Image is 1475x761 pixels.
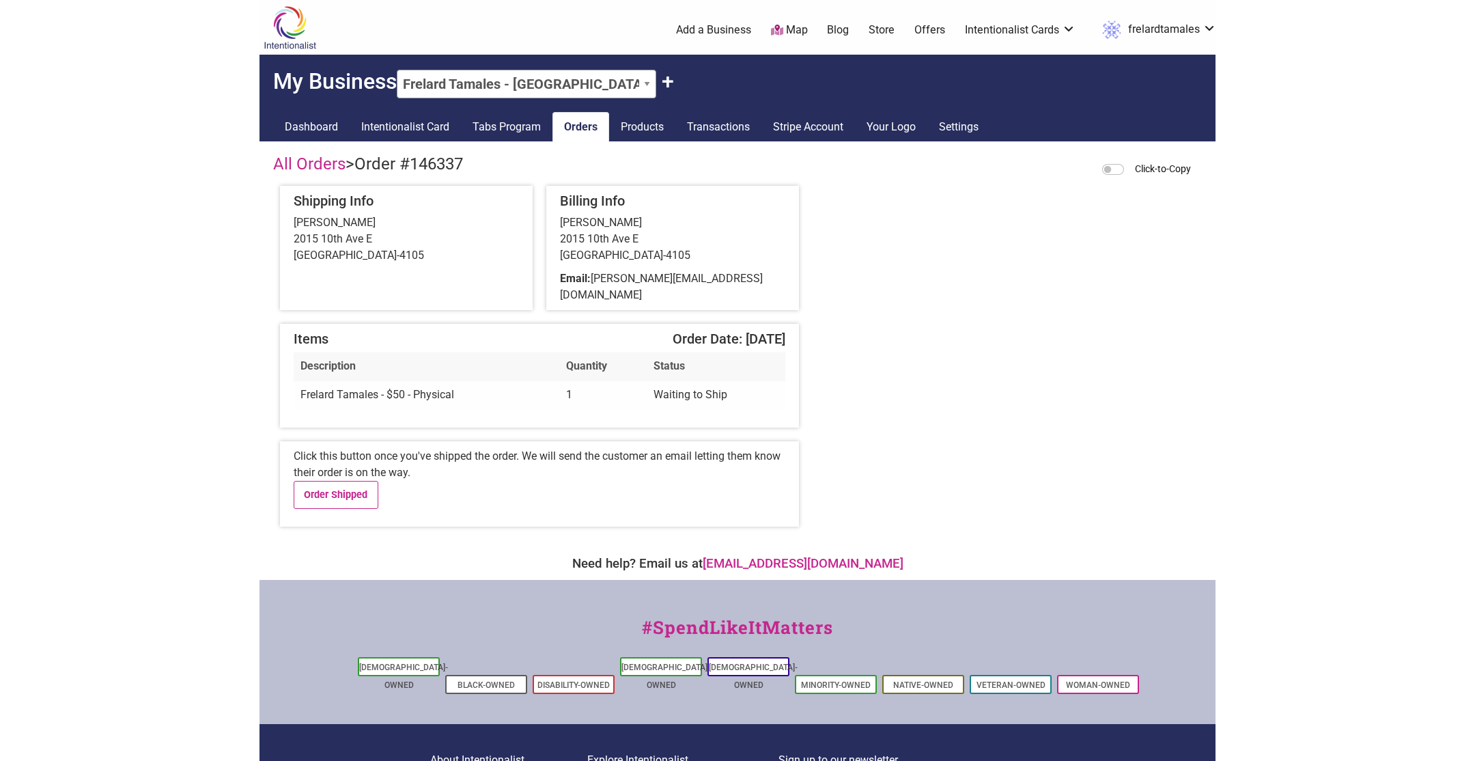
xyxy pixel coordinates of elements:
a: All Orders [273,154,346,174]
span: Order Date: [DATE] [673,331,785,347]
td: 1 [559,381,646,410]
span: Items [294,331,328,347]
a: Minority-Owned [801,680,871,690]
a: Native-Owned [893,680,953,690]
div: Need help? Email us at [266,554,1209,573]
a: Settings [927,112,990,142]
a: Stripe Account [761,112,855,142]
div: [PERSON_NAME] 2015 10th Ave E [GEOGRAPHIC_DATA]-4105 [560,215,785,264]
span: [PERSON_NAME][EMAIL_ADDRESS][DOMAIN_NAME] [560,272,763,301]
a: Intentionalist Cards [965,23,1076,38]
a: Blog [827,23,849,38]
h4: > [273,154,463,174]
a: Dashboard [273,112,350,142]
b: Email: [560,272,591,285]
a: Your Logo [855,112,927,142]
span: Order #146337 [354,154,463,174]
a: Map [771,23,808,38]
a: Order Shipped [294,481,378,509]
div: When activated, clicking on any blue dashed outlined area will copy the contents to your clipboard. [1116,161,1202,178]
th: Description [294,352,559,381]
a: [DEMOGRAPHIC_DATA]-Owned [359,663,448,690]
div: Click this button once you've shipped the order. We will send the customer an email letting them ... [280,441,799,527]
a: [DEMOGRAPHIC_DATA]-Owned [709,663,798,690]
th: Status [647,352,785,381]
a: Offers [914,23,945,38]
td: Waiting to Ship [647,381,785,410]
div: [PERSON_NAME] 2015 10th Ave E [GEOGRAPHIC_DATA]-4105 [294,215,519,264]
a: Woman-Owned [1066,680,1130,690]
a: Store [869,23,895,38]
a: Veteran-Owned [977,680,1045,690]
a: Products [609,112,675,142]
a: Add a Business [676,23,751,38]
a: [DEMOGRAPHIC_DATA]-Owned [621,663,710,690]
a: Black-Owned [458,680,515,690]
h2: My Business [259,55,1216,98]
td: Frelard Tamales - $50 - Physical [294,381,559,410]
button: Claim Another [662,68,674,94]
th: Quantity [559,352,646,381]
a: Disability-Owned [537,680,610,690]
h5: Billing Info [560,193,785,209]
h5: Shipping Info [294,193,519,209]
a: Orders [552,112,609,142]
label: Click-to-Copy [1135,161,1191,178]
a: [EMAIL_ADDRESS][DOMAIN_NAME] [703,556,903,571]
a: Transactions [675,112,761,142]
a: Tabs Program [461,112,552,142]
a: frelardtamales [1095,18,1216,42]
a: Intentionalist Card [350,112,461,142]
img: Intentionalist [257,5,322,50]
div: #SpendLikeItMatters [259,614,1216,654]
